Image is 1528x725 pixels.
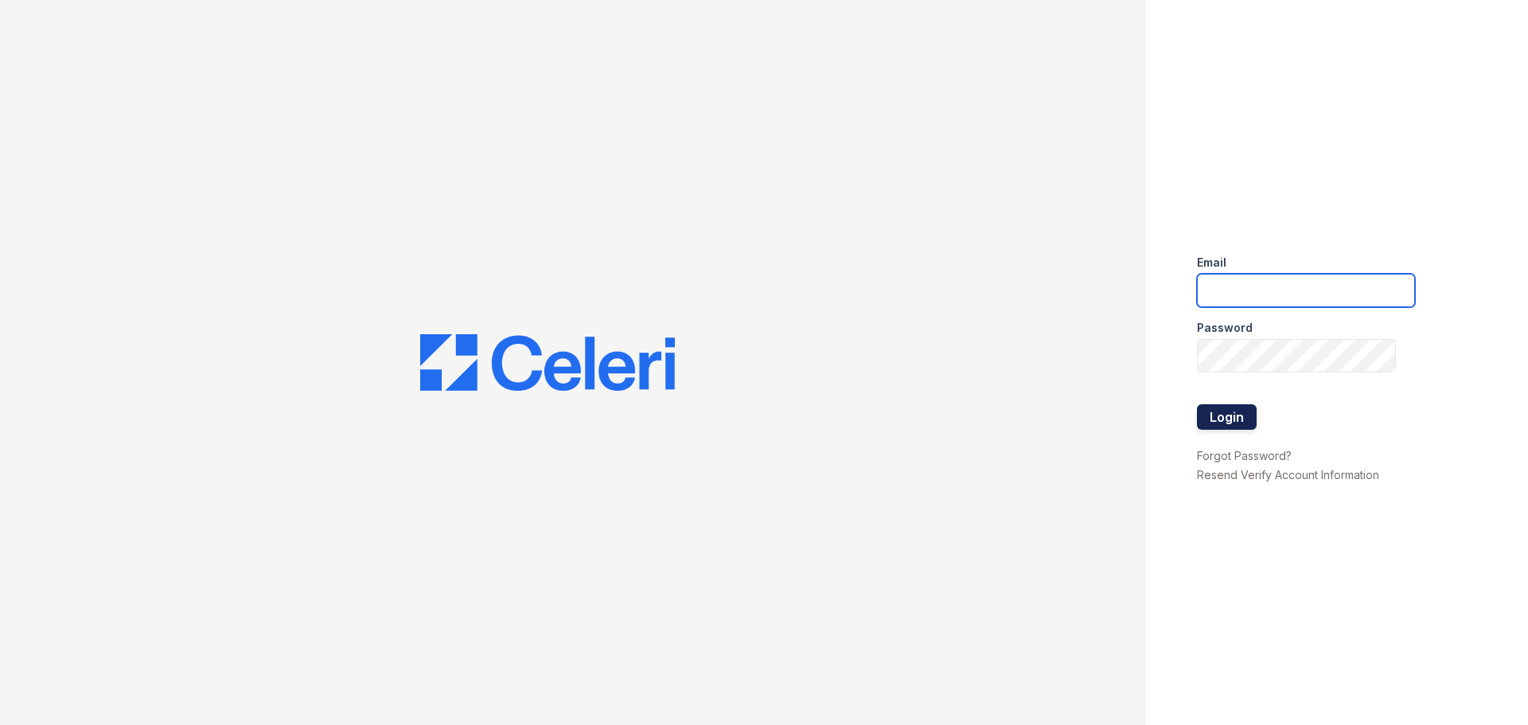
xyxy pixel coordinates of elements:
[1197,449,1292,462] a: Forgot Password?
[1197,320,1253,336] label: Password
[1197,404,1257,430] button: Login
[420,334,675,392] img: CE_Logo_Blue-a8612792a0a2168367f1c8372b55b34899dd931a85d93a1a3d3e32e68fde9ad4.png
[1197,468,1379,481] a: Resend Verify Account Information
[1197,255,1226,271] label: Email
